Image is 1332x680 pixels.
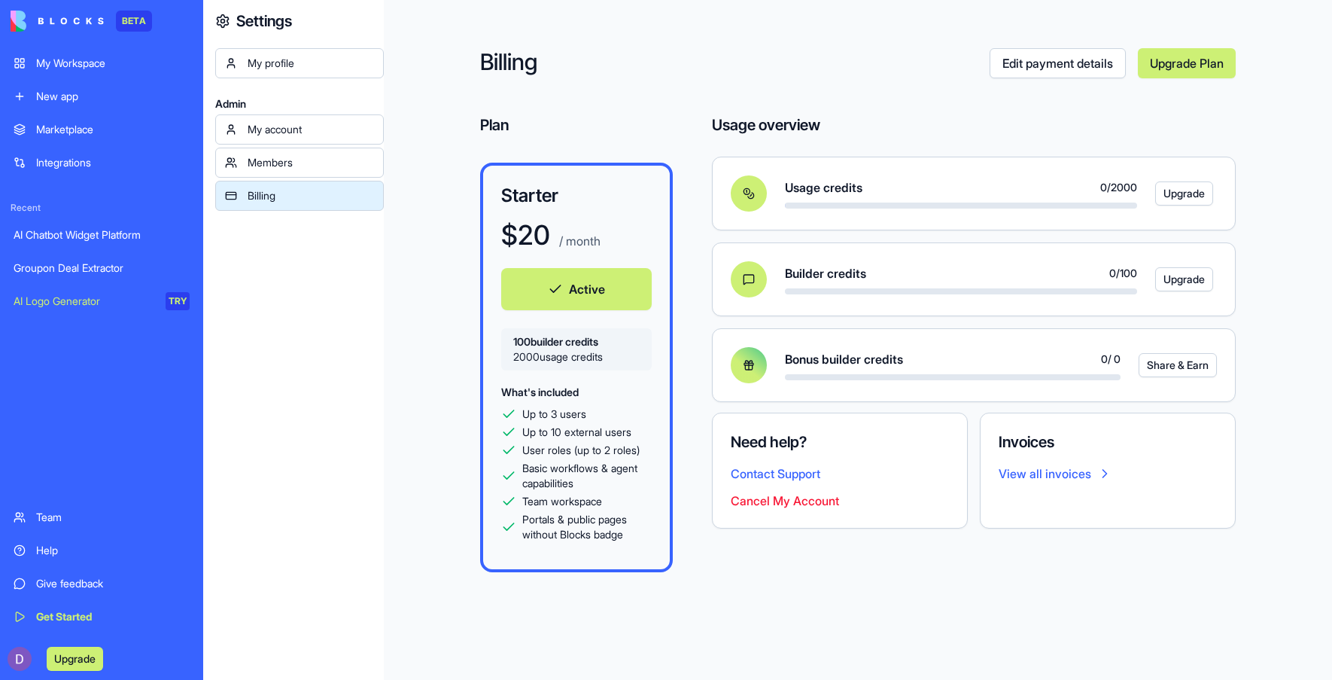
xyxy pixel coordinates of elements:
[36,609,190,624] div: Get Started
[166,292,190,310] div: TRY
[215,96,384,111] span: Admin
[1100,180,1137,195] span: 0 / 2000
[522,494,602,509] span: Team workspace
[731,431,949,453] h4: Need help?
[14,227,190,242] div: AI Chatbot Widget Platform
[712,114,820,136] h4: Usage overview
[785,350,903,368] span: Bonus builder credits
[215,114,384,145] a: My account
[522,425,631,440] span: Up to 10 external users
[1139,353,1217,377] button: Share & Earn
[999,465,1217,483] a: View all invoices
[480,163,673,572] a: Starter$20 / monthActive100builder credits2000usage creditsWhat's includedUp to 3 usersUp to 10 e...
[785,264,866,282] span: Builder credits
[47,647,103,671] button: Upgrade
[513,334,640,349] span: 100 builder credits
[480,114,673,136] h4: Plan
[501,184,652,208] h3: Starter
[215,181,384,211] a: Billing
[215,48,384,78] a: My profile
[36,576,190,591] div: Give feedback
[11,11,104,32] img: logo
[248,122,374,137] div: My account
[522,407,586,422] span: Up to 3 users
[785,178,862,197] span: Usage credits
[1109,266,1137,281] span: 0 / 100
[14,261,190,276] div: Groupon Deal Extractor
[36,510,190,525] div: Team
[5,502,199,532] a: Team
[5,286,199,316] a: AI Logo GeneratorTRY
[11,11,152,32] a: BETA
[1101,352,1121,367] span: 0 / 0
[248,155,374,170] div: Members
[731,492,839,510] button: Cancel My Account
[36,56,190,71] div: My Workspace
[248,188,374,203] div: Billing
[990,48,1126,78] a: Edit payment details
[5,253,199,283] a: Groupon Deal Extractor
[5,535,199,566] a: Help
[248,56,374,71] div: My profile
[999,431,1217,453] h4: Invoices
[5,81,199,111] a: New app
[5,148,199,178] a: Integrations
[513,349,640,364] span: 2000 usage credits
[522,461,652,491] span: Basic workflows & agent capabilities
[5,48,199,78] a: My Workspace
[215,148,384,178] a: Members
[731,465,820,483] button: Contact Support
[522,443,640,458] span: User roles (up to 2 roles)
[36,122,190,137] div: Marketplace
[5,220,199,250] a: AI Chatbot Widget Platform
[501,220,550,250] h1: $ 20
[8,647,32,671] img: ACg8ocKc1Jd6EM1L-zcA2IynxEDHzbPuiplT94mn7_P45bTDdJSETQ=s96-c
[1138,48,1236,78] a: Upgrade Plan
[501,268,652,310] button: Active
[501,386,579,398] span: What's included
[36,155,190,170] div: Integrations
[1155,267,1199,291] a: Upgrade
[5,602,199,632] a: Get Started
[5,202,199,214] span: Recent
[522,512,652,542] span: Portals & public pages without Blocks badge
[36,89,190,104] div: New app
[1155,181,1199,206] a: Upgrade
[14,294,155,309] div: AI Logo Generator
[1155,181,1213,206] button: Upgrade
[236,11,292,32] h4: Settings
[480,48,990,78] h2: Billing
[36,543,190,558] div: Help
[5,114,199,145] a: Marketplace
[556,232,601,250] p: / month
[47,651,103,666] a: Upgrade
[1155,267,1213,291] button: Upgrade
[5,569,199,599] a: Give feedback
[116,11,152,32] div: BETA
